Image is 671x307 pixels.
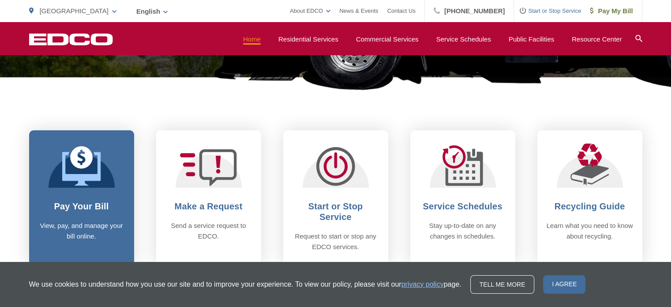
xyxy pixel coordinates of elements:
p: Request to start or stop any EDCO services. [292,231,379,252]
a: Contact Us [387,6,416,16]
a: Tell me more [470,275,535,294]
h2: Service Schedules [419,201,506,212]
a: Service Schedules [436,34,491,45]
a: About EDCO [290,6,330,16]
a: Public Facilities [509,34,554,45]
a: privacy policy [401,279,444,290]
h2: Start or Stop Service [292,201,379,222]
p: We use cookies to understand how you use our site and to improve your experience. To view our pol... [29,279,461,290]
a: Service Schedules Stay up-to-date on any changes in schedules. [410,130,515,265]
h2: Make a Request [165,201,252,212]
a: Residential Services [278,34,338,45]
p: Stay up-to-date on any changes in schedules. [419,220,506,242]
h2: Pay Your Bill [38,201,125,212]
span: English [130,4,174,19]
a: Pay Your Bill View, pay, and manage your bill online. [29,130,134,265]
a: EDCD logo. Return to the homepage. [29,33,113,45]
a: Resource Center [572,34,622,45]
a: Make a Request Send a service request to EDCO. [156,130,261,265]
p: Send a service request to EDCO. [165,220,252,242]
span: Pay My Bill [590,6,633,16]
a: Commercial Services [356,34,419,45]
p: View, pay, and manage your bill online. [38,220,125,242]
span: [GEOGRAPHIC_DATA] [40,7,109,15]
a: Home [243,34,261,45]
a: News & Events [339,6,378,16]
